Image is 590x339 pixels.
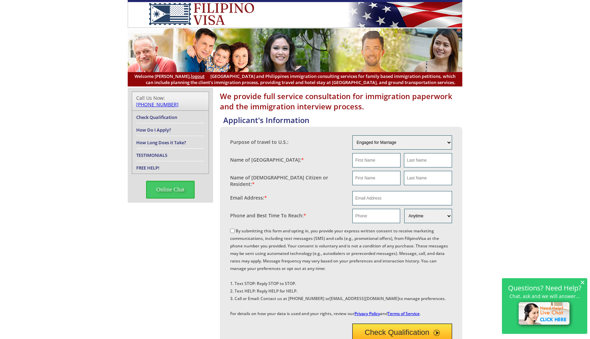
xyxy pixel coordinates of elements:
a: Check Qualification [136,114,177,120]
input: Phone [352,209,400,223]
label: By submitting this form and opting in, you provide your express written consent to receive market... [230,228,448,316]
img: live-chat-icon.png [516,299,574,329]
a: How Do I Apply? [136,127,171,133]
label: Phone and Best Time To Reach: [230,212,306,219]
a: Terms of Service [388,311,420,316]
input: First Name [352,171,401,185]
input: Last Name [404,171,452,185]
label: Email Address: [230,194,267,201]
span: Welcome [PERSON_NAME], [135,73,205,79]
select: Phone and Best Reach Time are required. [404,209,452,223]
a: Privacy Policy [354,311,380,316]
span: × [580,279,585,285]
span: [GEOGRAPHIC_DATA] and Philippines immigration consulting services for family based immigration pe... [135,73,455,85]
a: logout [191,73,205,79]
span: Online Chat [146,181,195,199]
label: Name of [GEOGRAPHIC_DATA]: [230,157,304,163]
input: First Name [352,153,401,167]
label: Name of [DEMOGRAPHIC_DATA] Citizen or Resident: [230,174,346,187]
input: By submitting this form and opting in, you provide your express written consent to receive market... [230,229,235,233]
input: Email Address [352,191,452,205]
label: Purpose of travel to U.S.: [230,139,289,145]
a: How Long Does it Take? [136,139,186,146]
h4: Applicant's Information [223,115,462,125]
a: TESTIMONIALS [136,152,167,158]
input: Last Name [404,153,452,167]
div: Call Us Now: [136,95,205,108]
h2: Questions? Need Help? [505,285,584,291]
a: FREE HELP! [136,165,159,171]
h1: We provide full service consultation for immigration paperwork and the immigration interview proc... [220,91,462,111]
p: Chat, ask and we will answer... [505,293,584,299]
a: [PHONE_NUMBER] [136,101,179,108]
